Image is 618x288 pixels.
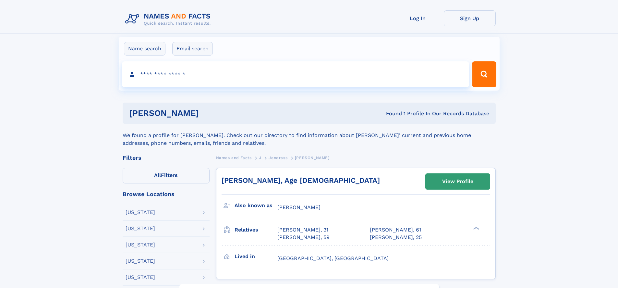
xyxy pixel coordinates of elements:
[472,226,479,231] div: ❯
[172,42,213,56] label: Email search
[426,174,490,189] a: View Profile
[292,110,489,117] div: Found 1 Profile In Our Records Database
[123,168,210,183] label: Filters
[126,226,155,231] div: [US_STATE]
[269,156,287,160] span: Jendrass
[126,258,155,264] div: [US_STATE]
[277,234,330,241] a: [PERSON_NAME], 59
[277,226,328,233] a: [PERSON_NAME], 31
[370,226,421,233] a: [PERSON_NAME], 61
[442,174,473,189] div: View Profile
[126,210,155,215] div: [US_STATE]
[370,234,422,241] a: [PERSON_NAME], 25
[259,154,261,162] a: J
[124,42,165,56] label: Name search
[235,200,277,211] h3: Also known as
[216,154,252,162] a: Names and Facts
[235,251,277,262] h3: Lived in
[123,155,210,161] div: Filters
[295,156,330,160] span: [PERSON_NAME]
[123,124,496,147] div: We found a profile for [PERSON_NAME]. Check out our directory to find information about [PERSON_N...
[269,154,287,162] a: Jendrass
[235,224,277,235] h3: Relatives
[126,275,155,280] div: [US_STATE]
[122,61,469,87] input: search input
[123,191,210,197] div: Browse Locations
[154,172,161,178] span: All
[444,10,496,26] a: Sign Up
[259,156,261,160] span: J
[392,10,444,26] a: Log In
[126,242,155,247] div: [US_STATE]
[222,176,380,184] a: [PERSON_NAME], Age [DEMOGRAPHIC_DATA]
[123,10,216,28] img: Logo Names and Facts
[277,255,389,261] span: [GEOGRAPHIC_DATA], [GEOGRAPHIC_DATA]
[129,109,293,117] h1: [PERSON_NAME]
[472,61,496,87] button: Search Button
[277,204,321,210] span: [PERSON_NAME]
